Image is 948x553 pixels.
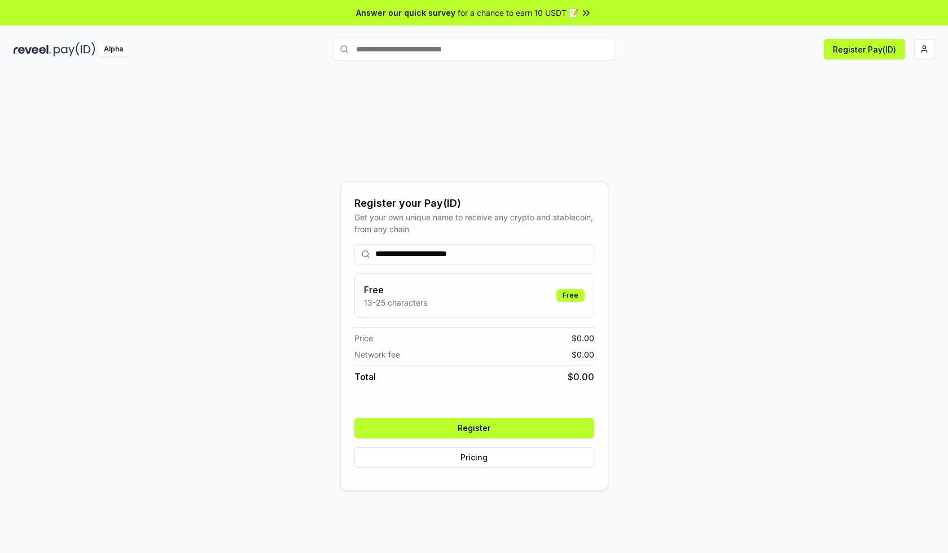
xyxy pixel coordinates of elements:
span: Total [354,370,376,384]
button: Register [354,418,594,438]
div: Free [556,289,585,302]
span: for a chance to earn 10 USDT 📝 [458,7,578,19]
span: Answer our quick survey [356,7,455,19]
span: Price [354,332,373,344]
span: $ 0.00 [572,332,594,344]
button: Pricing [354,447,594,468]
h3: Free [364,283,427,297]
p: 13-25 characters [364,297,427,308]
div: Alpha [98,42,129,56]
span: $ 0.00 [568,370,594,384]
span: $ 0.00 [572,349,594,360]
img: reveel_dark [14,42,51,56]
span: Network fee [354,349,400,360]
div: Get your own unique name to receive any crypto and stablecoin, from any chain [354,211,594,235]
div: Register your Pay(ID) [354,195,594,211]
img: pay_id [54,42,95,56]
button: Register Pay(ID) [824,39,905,59]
